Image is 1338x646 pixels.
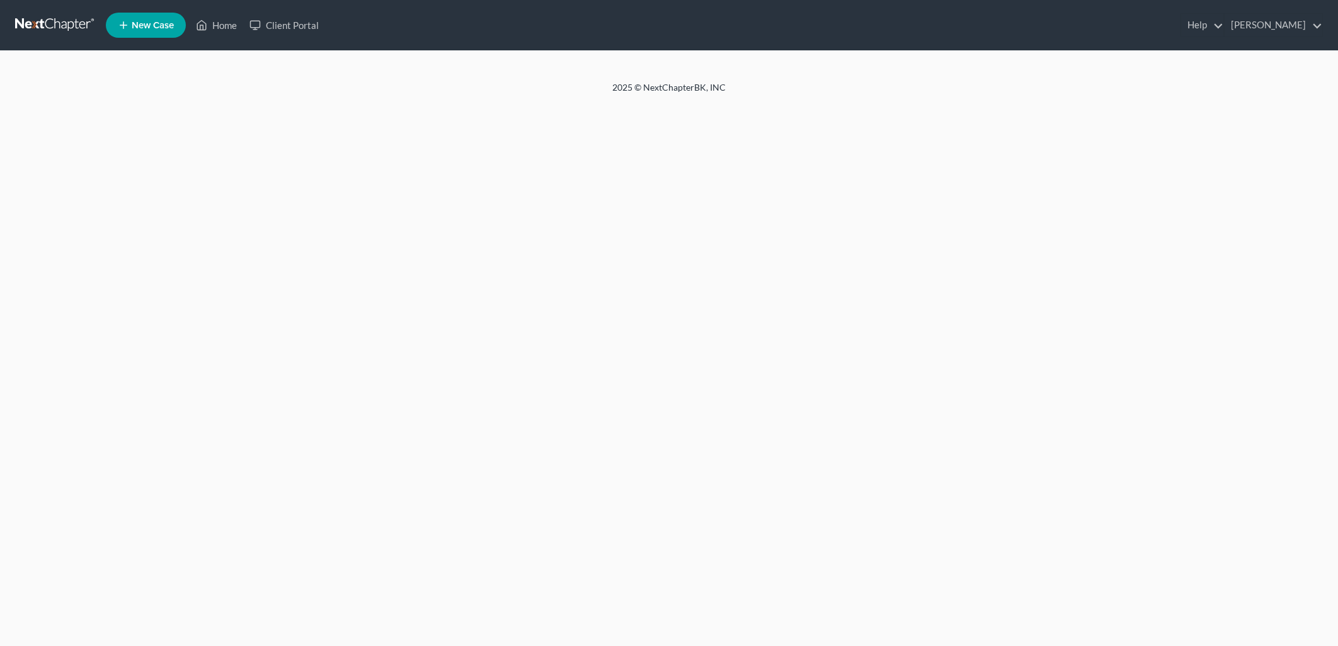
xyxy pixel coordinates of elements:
[243,14,325,37] a: Client Portal
[190,14,243,37] a: Home
[1181,14,1223,37] a: Help
[1225,14,1322,37] a: [PERSON_NAME]
[310,81,1028,104] div: 2025 © NextChapterBK, INC
[106,13,186,38] new-legal-case-button: New Case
